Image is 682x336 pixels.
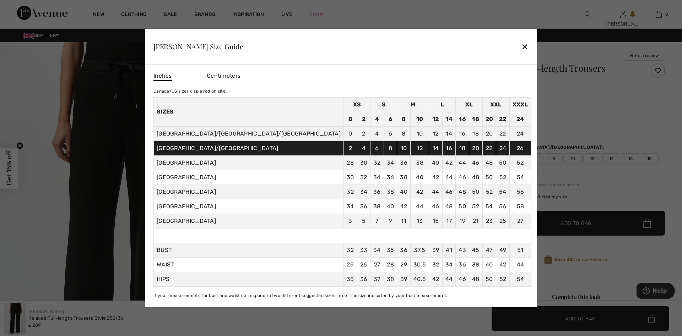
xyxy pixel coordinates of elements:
[442,126,456,141] td: 14
[373,247,381,253] span: 34
[384,214,397,228] td: 9
[469,184,482,199] td: 50
[459,276,466,282] span: 46
[456,97,482,112] td: XL
[472,247,480,253] span: 45
[343,199,357,214] td: 34
[410,126,429,141] td: 10
[509,199,531,214] td: 58
[482,126,496,141] td: 20
[153,155,343,170] td: [GEOGRAPHIC_DATA]
[400,247,407,253] span: 36
[414,247,425,253] span: 37.5
[442,199,456,214] td: 48
[442,214,456,228] td: 17
[459,247,466,253] span: 43
[397,184,411,199] td: 40
[429,199,443,214] td: 46
[509,170,531,184] td: 54
[517,261,524,268] span: 44
[442,141,456,155] td: 16
[343,155,357,170] td: 28
[469,112,482,126] td: 18
[153,126,343,141] td: [GEOGRAPHIC_DATA]/[GEOGRAPHIC_DATA]/[GEOGRAPHIC_DATA]
[374,276,380,282] span: 37
[384,112,397,126] td: 6
[357,184,370,199] td: 34
[456,126,469,141] td: 16
[429,112,443,126] td: 12
[469,155,482,170] td: 46
[343,112,357,126] td: 0
[207,72,240,79] span: Centimeters
[153,170,343,184] td: [GEOGRAPHIC_DATA]
[397,214,411,228] td: 11
[357,199,370,214] td: 36
[429,97,456,112] td: L
[482,141,496,155] td: 22
[469,126,482,141] td: 18
[153,43,243,50] div: [PERSON_NAME] Size Guide
[482,112,496,126] td: 20
[472,276,480,282] span: 48
[343,97,370,112] td: XS
[429,155,443,170] td: 40
[469,214,482,228] td: 21
[357,155,370,170] td: 30
[469,141,482,155] td: 20
[357,112,370,126] td: 2
[469,170,482,184] td: 48
[509,126,531,141] td: 24
[370,155,384,170] td: 32
[482,199,496,214] td: 54
[432,247,439,253] span: 39
[347,247,354,253] span: 32
[400,276,407,282] span: 39
[387,276,394,282] span: 38
[370,112,384,126] td: 4
[482,155,496,170] td: 48
[370,141,384,155] td: 6
[357,170,370,184] td: 32
[347,261,354,268] span: 25
[153,88,531,94] div: Canada/US sizes displayed on site.
[384,155,397,170] td: 34
[153,199,343,214] td: [GEOGRAPHIC_DATA]
[496,214,510,228] td: 25
[429,126,443,141] td: 12
[482,184,496,199] td: 52
[347,276,354,282] span: 35
[456,141,469,155] td: 18
[387,247,394,253] span: 35
[357,126,370,141] td: 2
[442,155,456,170] td: 42
[397,141,411,155] td: 10
[374,261,380,268] span: 27
[456,112,469,126] td: 16
[384,126,397,141] td: 6
[442,170,456,184] td: 44
[445,261,453,268] span: 34
[446,247,452,253] span: 41
[370,97,397,112] td: S
[469,199,482,214] td: 52
[456,199,469,214] td: 50
[397,199,411,214] td: 42
[397,155,411,170] td: 36
[153,141,343,155] td: [GEOGRAPHIC_DATA]/[GEOGRAPHIC_DATA]
[496,126,510,141] td: 22
[456,170,469,184] td: 46
[153,272,343,286] td: HIPS
[370,214,384,228] td: 7
[153,214,343,228] td: [GEOGRAPHIC_DATA]
[456,184,469,199] td: 48
[499,276,507,282] span: 52
[153,292,531,299] div: If your measurements for bust and waist correspond to two different suggested sizes, order the si...
[432,276,439,282] span: 42
[496,155,510,170] td: 50
[400,261,407,268] span: 29
[429,141,443,155] td: 14
[459,261,466,268] span: 36
[486,261,493,268] span: 40
[445,276,453,282] span: 44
